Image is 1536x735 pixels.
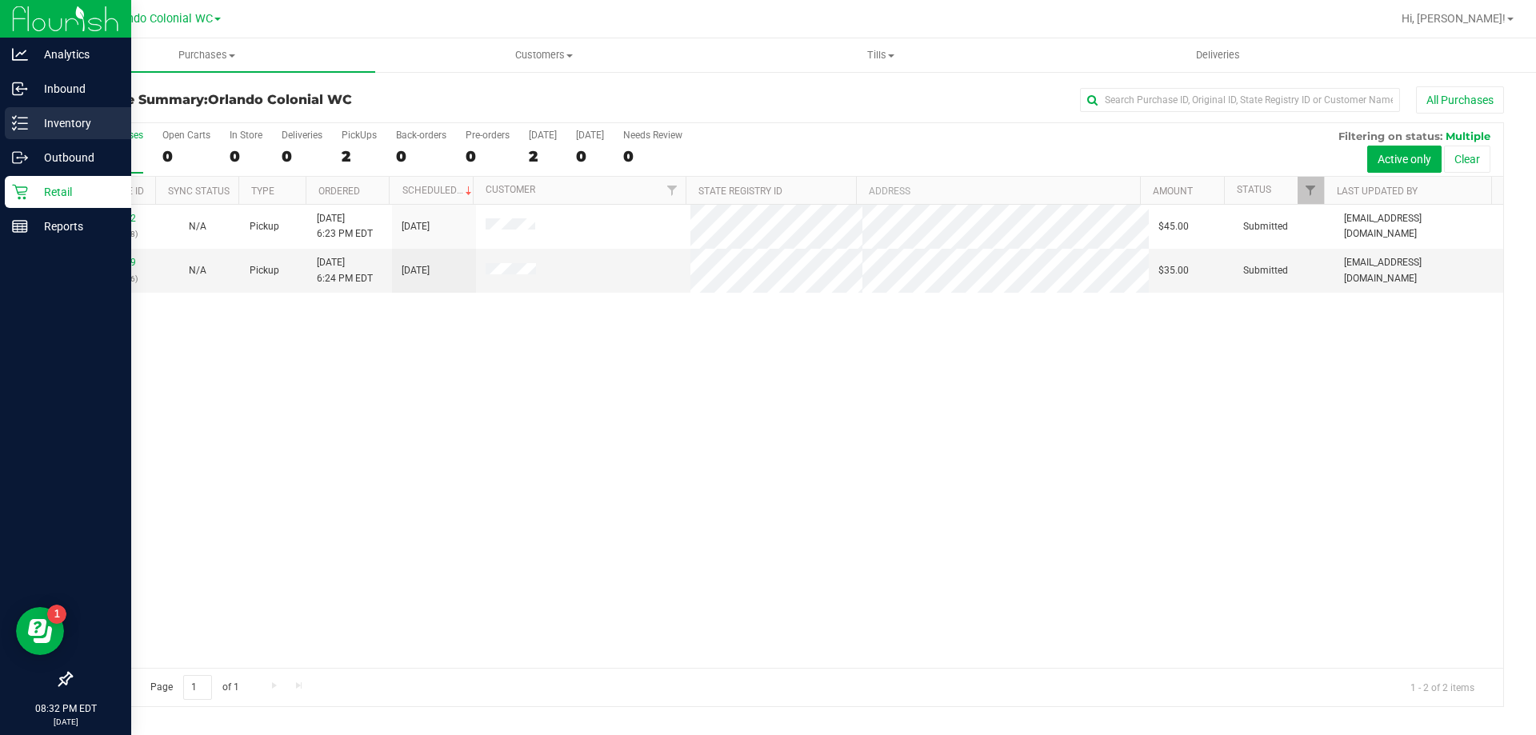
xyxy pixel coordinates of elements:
[1050,38,1386,72] a: Deliveries
[402,185,475,196] a: Scheduled
[28,148,124,167] p: Outbound
[1337,186,1418,197] a: Last Updated By
[250,263,279,278] span: Pickup
[28,182,124,202] p: Retail
[529,147,557,166] div: 2
[12,218,28,234] inline-svg: Reports
[698,186,782,197] a: State Registry ID
[376,48,711,62] span: Customers
[712,38,1049,72] a: Tills
[1298,177,1324,204] a: Filter
[250,219,279,234] span: Pickup
[16,607,64,655] iframe: Resource center
[318,186,360,197] a: Ordered
[91,213,136,224] a: 11852452
[12,150,28,166] inline-svg: Outbound
[1444,146,1490,173] button: Clear
[168,186,230,197] a: Sync Status
[396,130,446,141] div: Back-orders
[623,130,682,141] div: Needs Review
[12,115,28,131] inline-svg: Inventory
[466,130,510,141] div: Pre-orders
[189,219,206,234] button: N/A
[189,221,206,232] span: Not Applicable
[12,184,28,200] inline-svg: Retail
[1243,263,1288,278] span: Submitted
[1158,263,1189,278] span: $35.00
[162,130,210,141] div: Open Carts
[189,265,206,276] span: Not Applicable
[402,219,430,234] span: [DATE]
[282,147,322,166] div: 0
[38,38,375,72] a: Purchases
[1398,675,1487,699] span: 1 - 2 of 2 items
[659,177,686,204] a: Filter
[342,130,377,141] div: PickUps
[7,716,124,728] p: [DATE]
[162,147,210,166] div: 0
[1367,146,1442,173] button: Active only
[623,147,682,166] div: 0
[230,130,262,141] div: In Store
[1174,48,1262,62] span: Deliveries
[12,81,28,97] inline-svg: Inbound
[375,38,712,72] a: Customers
[486,184,535,195] a: Customer
[1237,184,1271,195] a: Status
[12,46,28,62] inline-svg: Analytics
[1446,130,1490,142] span: Multiple
[466,147,510,166] div: 0
[38,48,375,62] span: Purchases
[1243,219,1288,234] span: Submitted
[183,675,212,700] input: 1
[1416,86,1504,114] button: All Purchases
[1080,88,1400,112] input: Search Purchase ID, Original ID, State Registry ID or Customer Name...
[7,701,124,716] p: 08:32 PM EDT
[230,147,262,166] div: 0
[856,177,1140,205] th: Address
[576,130,604,141] div: [DATE]
[1158,219,1189,234] span: $45.00
[70,93,548,107] h3: Purchase Summary:
[28,217,124,236] p: Reports
[28,114,124,133] p: Inventory
[208,92,352,107] span: Orlando Colonial WC
[91,257,136,268] a: 11852459
[106,12,213,26] span: Orlando Colonial WC
[1402,12,1506,25] span: Hi, [PERSON_NAME]!
[282,130,322,141] div: Deliveries
[396,147,446,166] div: 0
[529,130,557,141] div: [DATE]
[47,605,66,624] iframe: Resource center unread badge
[713,48,1048,62] span: Tills
[576,147,604,166] div: 0
[1344,255,1494,286] span: [EMAIL_ADDRESS][DOMAIN_NAME]
[251,186,274,197] a: Type
[317,255,373,286] span: [DATE] 6:24 PM EDT
[402,263,430,278] span: [DATE]
[1338,130,1442,142] span: Filtering on status:
[189,263,206,278] button: N/A
[28,79,124,98] p: Inbound
[317,211,373,242] span: [DATE] 6:23 PM EDT
[342,147,377,166] div: 2
[28,45,124,64] p: Analytics
[1344,211,1494,242] span: [EMAIL_ADDRESS][DOMAIN_NAME]
[137,675,252,700] span: Page of 1
[1153,186,1193,197] a: Amount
